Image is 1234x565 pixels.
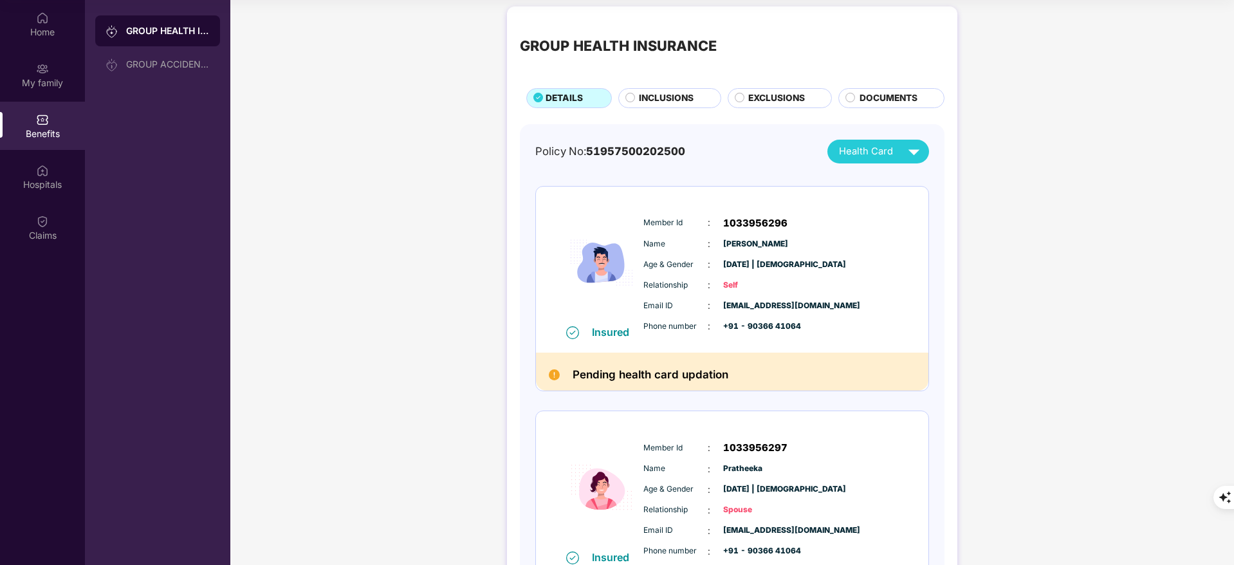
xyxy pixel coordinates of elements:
span: Pratheeka [723,463,787,475]
span: : [708,483,710,497]
div: Insured [592,326,637,338]
button: Health Card [827,140,929,163]
span: : [708,441,710,455]
span: 51957500202500 [586,145,685,158]
span: Member Id [643,217,708,229]
span: DETAILS [546,91,583,106]
span: : [708,462,710,476]
img: svg+xml;base64,PHN2ZyB4bWxucz0iaHR0cDovL3d3dy53My5vcmcvMjAwMC9zdmciIHdpZHRoPSIxNiIgaGVpZ2h0PSIxNi... [566,551,579,564]
span: : [708,544,710,559]
span: Health Card [839,144,893,159]
img: Pending [549,369,560,380]
span: [DATE] | [DEMOGRAPHIC_DATA] [723,483,787,496]
span: EXCLUSIONS [748,91,805,106]
h2: Pending health card updation [573,366,728,384]
span: Self [723,279,787,292]
img: icon [563,200,640,326]
span: : [708,257,710,272]
span: Age & Gender [643,483,708,496]
span: Member Id [643,442,708,454]
img: svg+xml;base64,PHN2ZyB4bWxucz0iaHR0cDovL3d3dy53My5vcmcvMjAwMC9zdmciIHZpZXdCb3g9IjAgMCAyNCAyNCIgd2... [903,140,925,163]
img: svg+xml;base64,PHN2ZyBpZD0iSG9tZSIgeG1sbnM9Imh0dHA6Ly93d3cudzMub3JnLzIwMDAvc3ZnIiB3aWR0aD0iMjAiIG... [36,12,49,24]
span: [PERSON_NAME] [723,238,787,250]
div: Policy No: [535,143,685,160]
img: icon [563,425,640,550]
img: svg+xml;base64,PHN2ZyB3aWR0aD0iMjAiIGhlaWdodD0iMjAiIHZpZXdCb3g9IjAgMCAyMCAyMCIgZmlsbD0ibm9uZSIgeG... [106,25,118,38]
span: : [708,299,710,313]
span: DOCUMENTS [860,91,917,106]
span: [EMAIL_ADDRESS][DOMAIN_NAME] [723,300,787,312]
span: [DATE] | [DEMOGRAPHIC_DATA] [723,259,787,271]
img: svg+xml;base64,PHN2ZyBpZD0iSG9zcGl0YWxzIiB4bWxucz0iaHR0cDovL3d3dy53My5vcmcvMjAwMC9zdmciIHdpZHRoPS... [36,164,49,177]
img: svg+xml;base64,PHN2ZyBpZD0iQ2xhaW0iIHhtbG5zPSJodHRwOi8vd3d3LnczLm9yZy8yMDAwL3N2ZyIgd2lkdGg9IjIwIi... [36,215,49,228]
div: GROUP HEALTH INSURANCE [520,35,717,57]
span: Phone number [643,545,708,557]
div: Insured [592,551,637,564]
span: : [708,319,710,333]
span: Relationship [643,279,708,292]
span: : [708,216,710,230]
span: Name [643,463,708,475]
span: Email ID [643,300,708,312]
span: : [708,524,710,538]
span: Name [643,238,708,250]
span: Email ID [643,524,708,537]
div: GROUP ACCIDENTAL INSURANCE [126,59,210,69]
div: GROUP HEALTH INSURANCE [126,24,210,37]
span: : [708,237,710,251]
span: 1033956296 [723,216,787,231]
span: [EMAIL_ADDRESS][DOMAIN_NAME] [723,524,787,537]
img: svg+xml;base64,PHN2ZyBpZD0iQmVuZWZpdHMiIHhtbG5zPSJodHRwOi8vd3d3LnczLm9yZy8yMDAwL3N2ZyIgd2lkdGg9Ij... [36,113,49,126]
span: +91 - 90366 41064 [723,545,787,557]
img: svg+xml;base64,PHN2ZyB3aWR0aD0iMjAiIGhlaWdodD0iMjAiIHZpZXdCb3g9IjAgMCAyMCAyMCIgZmlsbD0ibm9uZSIgeG... [36,62,49,75]
img: svg+xml;base64,PHN2ZyB3aWR0aD0iMjAiIGhlaWdodD0iMjAiIHZpZXdCb3g9IjAgMCAyMCAyMCIgZmlsbD0ibm9uZSIgeG... [106,59,118,71]
span: +91 - 90366 41064 [723,320,787,333]
span: Phone number [643,320,708,333]
span: : [708,278,710,292]
span: : [708,503,710,517]
img: svg+xml;base64,PHN2ZyB4bWxucz0iaHR0cDovL3d3dy53My5vcmcvMjAwMC9zdmciIHdpZHRoPSIxNiIgaGVpZ2h0PSIxNi... [566,326,579,339]
span: 1033956297 [723,440,787,456]
span: Age & Gender [643,259,708,271]
span: Spouse [723,504,787,516]
span: Relationship [643,504,708,516]
span: INCLUSIONS [639,91,694,106]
